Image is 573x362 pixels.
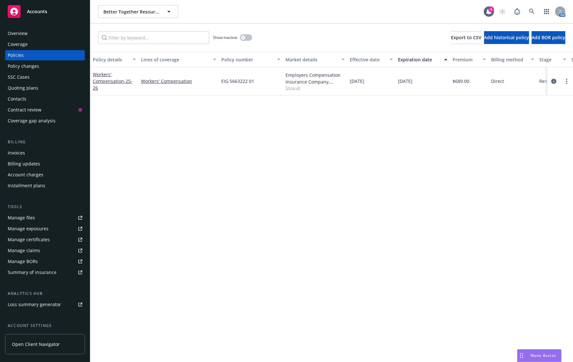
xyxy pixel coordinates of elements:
a: Accounts [5,3,85,21]
button: Billing method [489,52,537,67]
button: Expiration date [395,52,450,67]
div: Billing [5,139,85,145]
div: Billing method [491,56,527,63]
span: Add BOR policy [532,34,565,40]
div: Installment plans [8,181,45,191]
button: Add BOR policy [532,31,565,44]
div: Employers Compensation Insurance Company, Employers Insurance Group [286,72,345,85]
div: Manage claims [8,245,40,256]
span: Accounts [27,9,47,14]
div: Summary of insurance [8,267,57,278]
a: Policies [5,50,85,60]
a: Workers' Compensation [141,78,216,84]
div: Policy changes [8,61,39,71]
div: Expiration date [398,56,440,63]
a: Manage claims [5,245,85,256]
span: Renewal [539,78,558,84]
button: Nova Assist [517,349,561,362]
div: Account charges [8,170,43,180]
a: Manage exposures [5,224,85,234]
a: Workers' Compensation [93,71,132,91]
a: Loss summary generator [5,299,85,310]
button: Add historical policy [484,31,529,44]
a: Quoting plans [5,83,85,93]
div: Analytics hub [5,290,85,297]
div: Effective date [350,56,386,63]
div: Drag to move [517,349,525,362]
a: more [563,77,570,85]
a: Installment plans [5,181,85,191]
a: Contract review [5,105,85,115]
span: Add historical policy [484,34,529,40]
button: Stage [537,52,569,67]
a: Billing updates [5,159,85,169]
div: Loss summary generator [8,299,61,310]
button: Premium [450,52,489,67]
div: Manage exposures [8,224,48,234]
a: Contacts [5,94,85,104]
a: Manage files [5,213,85,223]
div: Market details [286,56,338,63]
div: Contacts [8,94,26,104]
a: Summary of insurance [5,267,85,278]
a: Switch app [540,5,553,18]
span: EIG 5663222 01 [221,78,254,84]
span: Show all [286,85,345,91]
a: Coverage gap analysis [5,116,85,126]
div: Policies [8,50,24,60]
button: Policy number [219,52,283,67]
a: Overview [5,28,85,39]
div: Policy details [93,56,129,63]
span: Open Client Navigator [12,341,60,348]
button: Better Together Resource Family Agency [98,5,178,18]
a: Account charges [5,170,85,180]
div: Billing updates [8,159,40,169]
div: Account settings [5,322,85,329]
div: Contract review [8,105,41,115]
div: Manage certificates [8,234,50,245]
a: Manage certificates [5,234,85,245]
div: Coverage gap analysis [8,116,56,126]
div: Manage BORs [8,256,38,267]
a: Manage BORs [5,256,85,267]
a: Coverage [5,39,85,49]
span: Direct [491,78,504,84]
div: Tools [5,204,85,210]
span: Better Together Resource Family Agency [103,8,159,15]
div: Coverage [8,39,28,49]
div: Quoting plans [8,83,38,93]
div: Stage [539,56,559,63]
button: Effective date [347,52,395,67]
div: SSC Cases [8,72,30,82]
span: Nova Assist [531,353,556,358]
button: Policy details [90,52,138,67]
button: Lines of coverage [138,52,219,67]
div: 4 [488,6,494,12]
span: [DATE] [350,78,364,84]
div: Invoices [8,148,25,158]
span: [DATE] [398,78,412,84]
span: Show inactive [213,35,237,40]
span: $689.00 [453,78,469,84]
div: Manage files [8,213,35,223]
a: circleInformation [550,77,558,85]
a: Search [525,5,538,18]
div: Policy number [221,56,273,63]
div: Premium [453,56,479,63]
a: Policy changes [5,61,85,71]
span: Export to CSV [451,34,481,40]
a: Start snowing [496,5,509,18]
input: Filter by keyword... [98,31,209,44]
a: Invoices [5,148,85,158]
button: Market details [283,52,347,67]
div: Overview [8,28,28,39]
button: Export to CSV [451,31,481,44]
div: Lines of coverage [141,56,209,63]
a: SSC Cases [5,72,85,82]
a: Report a Bug [511,5,524,18]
